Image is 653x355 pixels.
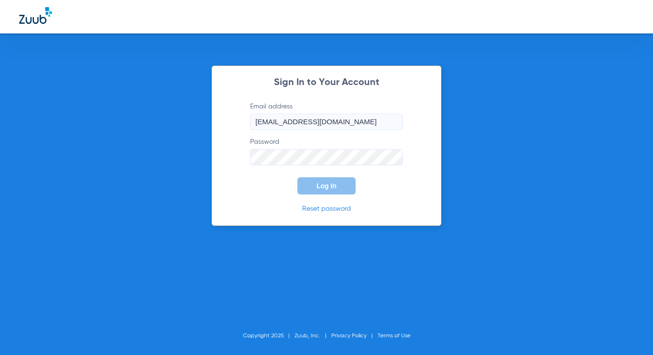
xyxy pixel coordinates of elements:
[295,331,331,341] li: Zuub, Inc.
[250,102,403,130] label: Email address
[250,149,403,165] input: Password
[250,137,403,165] label: Password
[331,333,367,339] a: Privacy Policy
[250,114,403,130] input: Email address
[243,331,295,341] li: Copyright 2025
[236,78,417,87] h2: Sign In to Your Account
[605,309,653,355] iframe: Chat Widget
[316,182,337,190] span: Log In
[297,177,356,194] button: Log In
[19,7,52,24] img: Zuub Logo
[302,205,351,212] a: Reset password
[378,333,411,339] a: Terms of Use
